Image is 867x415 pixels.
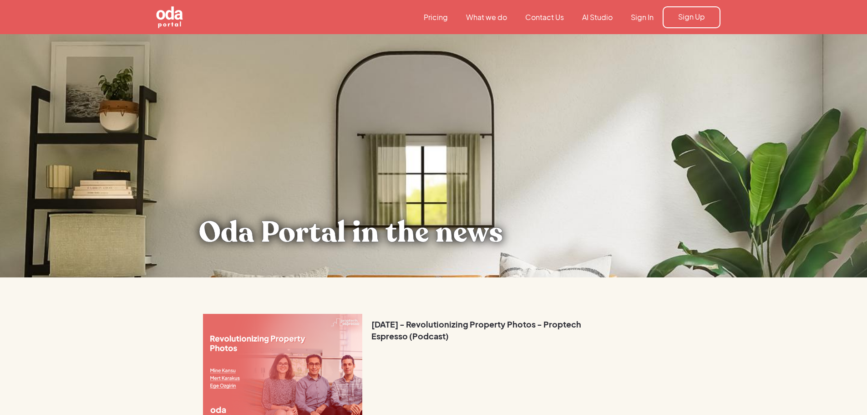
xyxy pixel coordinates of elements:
[147,5,233,29] a: home
[415,12,457,22] a: Pricing
[622,12,663,22] a: Sign In
[573,12,622,22] a: AI Studio
[516,12,573,22] a: Contact Us
[457,12,516,22] a: What we do
[371,319,581,341] strong: [DATE] - Revolutionizing Property Photos - Proptech Espresso (Podcast)
[198,215,669,250] h1: Oda Portal in the news
[678,12,705,22] div: Sign Up
[663,6,720,28] a: Sign Up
